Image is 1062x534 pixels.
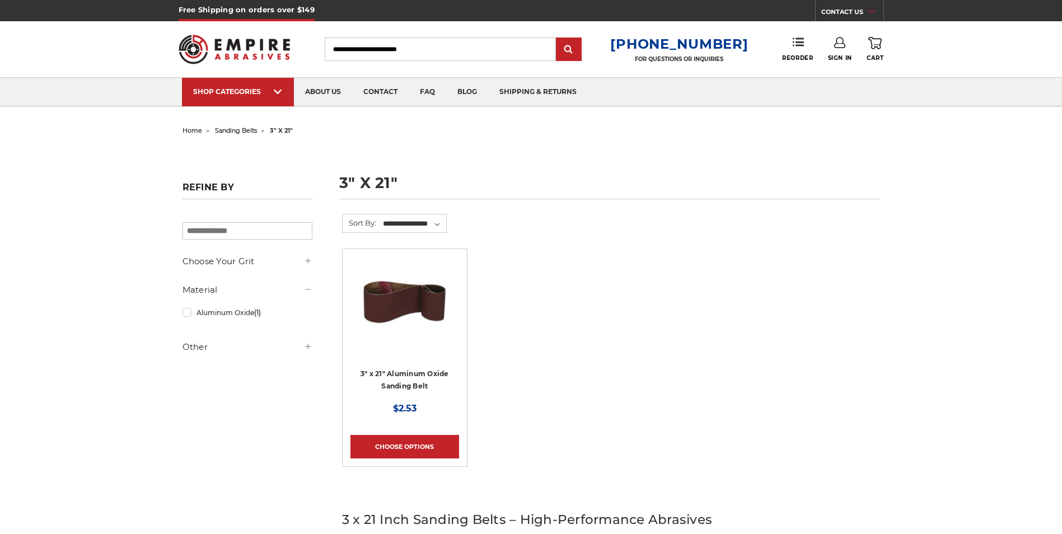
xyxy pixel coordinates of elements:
a: blog [446,78,488,106]
span: Sign In [828,54,852,62]
a: sanding belts [215,127,257,134]
a: Aluminum Oxide [183,303,312,322]
img: Empire Abrasives [179,27,291,71]
a: Cart [867,37,883,62]
span: Cart [867,54,883,62]
div: SHOP CATEGORIES [193,87,283,96]
a: shipping & returns [488,78,588,106]
label: Sort By: [343,214,376,231]
h2: 3 x 21 Inch Sanding Belts – High-Performance Abrasives [342,510,880,530]
a: contact [352,78,409,106]
h5: Choose Your Grit [183,255,312,268]
span: Reorder [782,54,813,62]
h1: 3" x 21" [339,175,880,199]
input: Submit [558,39,580,61]
a: CONTACT US [821,6,883,21]
h5: Refine by [183,182,312,199]
h5: Material [183,283,312,297]
img: 3" x 21" Aluminum Oxide Sanding Belt [360,257,450,346]
select: Sort By: [381,216,446,232]
a: 3" x 21" Aluminum Oxide Sanding Belt [361,369,449,391]
span: 3" x 21" [270,127,293,134]
h5: Other [183,340,312,354]
a: faq [409,78,446,106]
span: (1) [254,308,261,317]
a: Reorder [782,37,813,61]
a: home [183,127,202,134]
a: about us [294,78,352,106]
a: [PHONE_NUMBER] [610,36,748,52]
p: FOR QUESTIONS OR INQUIRIES [610,55,748,63]
a: 3" x 21" Aluminum Oxide Sanding Belt [350,257,459,366]
a: Choose Options [350,435,459,458]
span: $2.53 [393,403,417,414]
